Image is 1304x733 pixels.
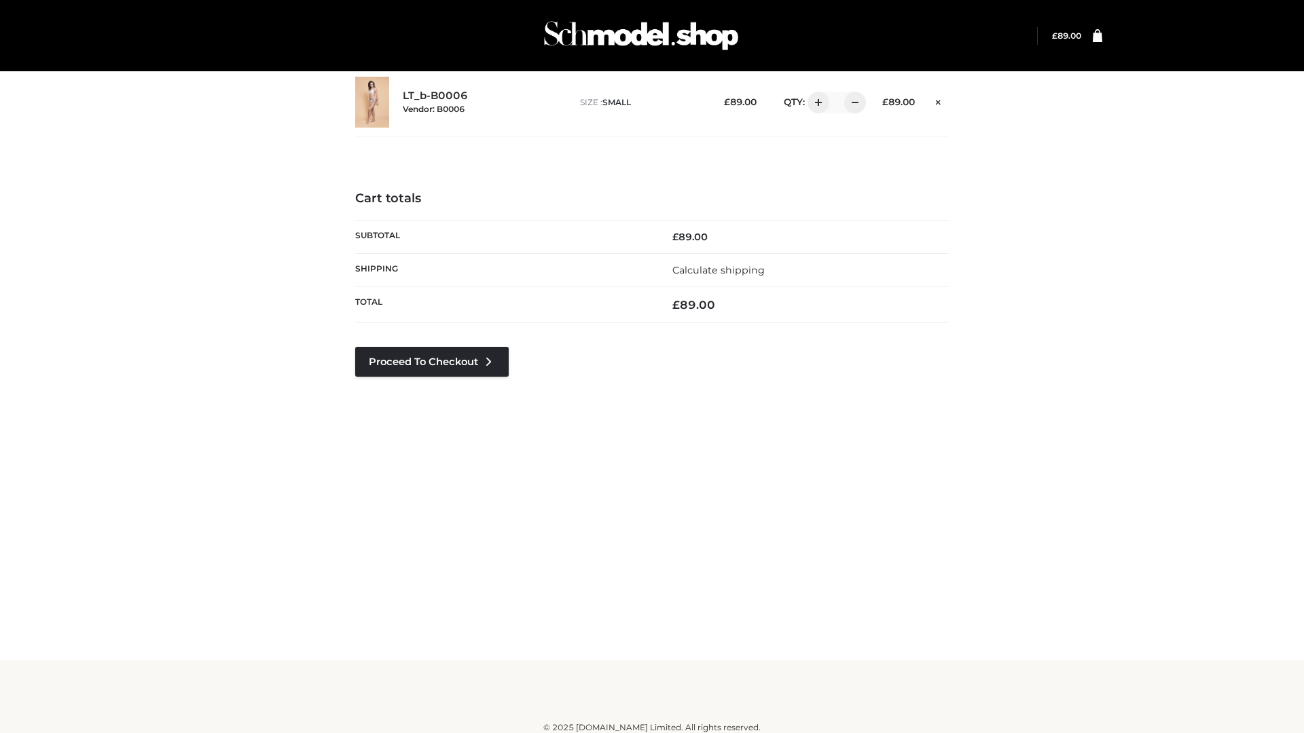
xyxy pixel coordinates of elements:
a: LT_b-B0006 [403,90,468,102]
span: £ [672,231,678,243]
span: SMALL [602,97,631,107]
bdi: 89.00 [672,298,715,312]
bdi: 89.00 [1052,31,1081,41]
a: Remove this item [928,92,949,109]
span: £ [724,96,730,107]
th: Total [355,287,652,323]
h4: Cart totals [355,191,949,206]
a: Proceed to Checkout [355,347,509,377]
span: £ [672,298,680,312]
img: Schmodel Admin 964 [539,9,743,62]
th: Subtotal [355,220,652,253]
bdi: 89.00 [672,231,708,243]
small: Vendor: B0006 [403,104,465,114]
bdi: 89.00 [882,96,915,107]
img: LT_b-B0006 - SMALL [355,77,389,128]
bdi: 89.00 [724,96,757,107]
th: Shipping [355,253,652,286]
div: QTY: [770,92,861,113]
a: Calculate shipping [672,264,765,276]
span: £ [1052,31,1057,41]
span: £ [882,96,888,107]
p: size : [580,96,703,109]
a: £89.00 [1052,31,1081,41]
